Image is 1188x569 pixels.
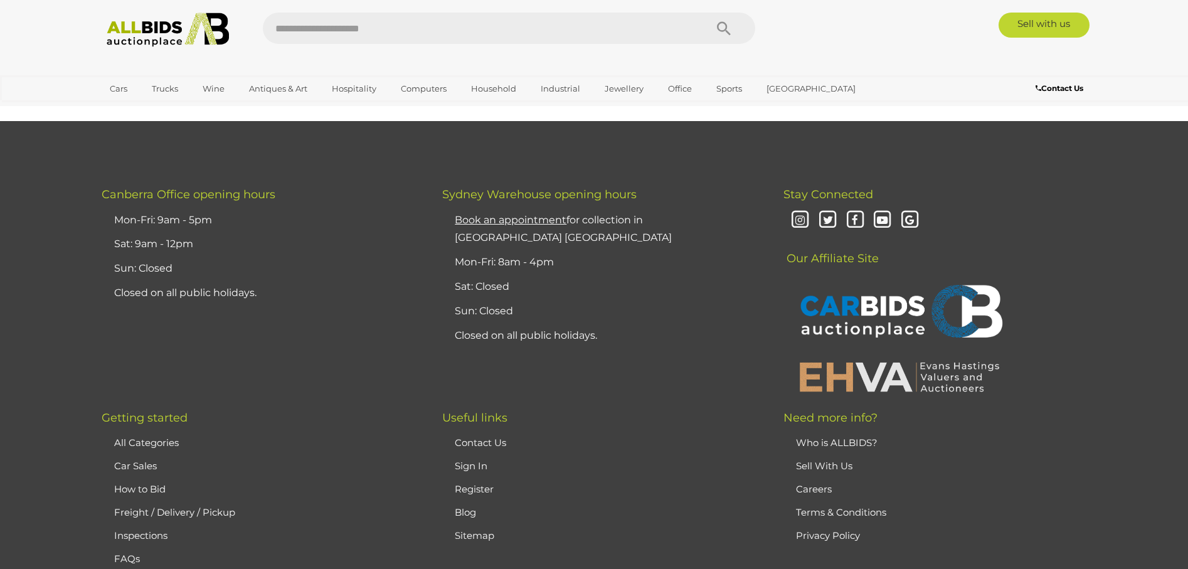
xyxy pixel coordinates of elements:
a: Office [660,78,700,99]
img: CARBIDS Auctionplace [793,272,1006,354]
span: Stay Connected [783,188,873,201]
li: Sat: 9am - 12pm [111,232,411,257]
img: Allbids.com.au [100,13,236,47]
a: Trucks [144,78,186,99]
li: Closed on all public holidays. [452,324,751,348]
li: Mon-Fri: 9am - 5pm [111,208,411,233]
a: Wine [194,78,233,99]
i: Twitter [817,210,839,231]
a: Household [463,78,524,99]
i: Instagram [790,210,812,231]
b: Contact Us [1036,83,1083,93]
i: Youtube [872,210,894,231]
span: Need more info? [783,411,878,425]
i: Facebook [844,210,866,231]
u: Book an appointment [455,214,566,226]
span: Useful links [442,411,507,425]
a: Car Sales [114,460,157,472]
a: Blog [455,506,476,518]
a: Inspections [114,529,167,541]
a: FAQs [114,553,140,565]
li: Closed on all public holidays. [111,281,411,306]
a: Privacy Policy [796,529,860,541]
a: Antiques & Art [241,78,316,99]
li: Sun: Closed [111,257,411,281]
button: Search [692,13,755,44]
span: Canberra Office opening hours [102,188,275,201]
span: Our Affiliate Site [783,233,879,265]
a: Contact Us [455,437,506,449]
a: Who is ALLBIDS? [796,437,878,449]
a: Book an appointmentfor collection in [GEOGRAPHIC_DATA] [GEOGRAPHIC_DATA] [455,214,672,244]
a: Contact Us [1036,82,1086,95]
a: Freight / Delivery / Pickup [114,506,235,518]
a: Terms & Conditions [796,506,886,518]
a: Computers [393,78,455,99]
a: Sell With Us [796,460,852,472]
a: Hospitality [324,78,385,99]
a: Register [455,483,494,495]
a: Cars [102,78,135,99]
li: Sun: Closed [452,299,751,324]
img: EHVA | Evans Hastings Valuers and Auctioneers [793,360,1006,393]
a: All Categories [114,437,179,449]
li: Mon-Fri: 8am - 4pm [452,250,751,275]
a: Industrial [533,78,588,99]
a: How to Bid [114,483,166,495]
a: Sports [708,78,750,99]
a: Sell with us [999,13,1090,38]
a: Sign In [455,460,487,472]
i: Google [899,210,921,231]
li: Sat: Closed [452,275,751,299]
span: Getting started [102,411,188,425]
a: Sitemap [455,529,494,541]
span: Sydney Warehouse opening hours [442,188,637,201]
a: Careers [796,483,832,495]
a: [GEOGRAPHIC_DATA] [758,78,864,99]
a: Jewellery [597,78,652,99]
